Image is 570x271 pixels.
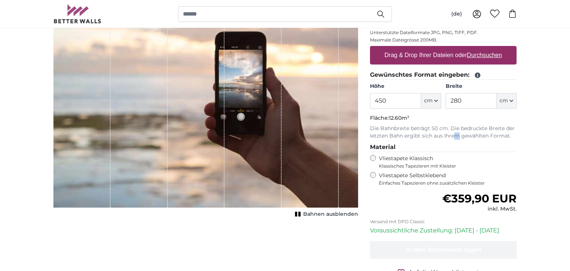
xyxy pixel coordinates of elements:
[370,30,517,36] p: Unterstützte Dateiformate JPG, PNG, TIFF, PDF.
[379,172,517,186] label: Vliestapete Selbstklebend
[379,180,517,186] span: Einfaches Tapezieren ohne zusätzlichen Kleister
[381,48,505,63] label: Drag & Drop Ihrer Dateien oder
[53,4,102,23] img: Betterwalls
[370,115,517,122] p: Fläche:
[370,125,517,140] p: Die Bahnbreite beträgt 50 cm. Die bedruckte Breite der letzten Bahn ergibt sich aus Ihrem gewählt...
[379,163,510,169] span: Klassisches Tapezieren mit Kleister
[446,83,517,90] label: Breite
[467,52,502,58] u: Durchsuchen
[370,70,517,80] legend: Gewünschtes Format eingeben:
[370,219,517,225] p: Versand mit DPD Classic
[370,83,441,90] label: Höhe
[406,246,481,253] span: In den Warenkorb legen
[442,192,517,205] span: €359,90 EUR
[370,241,517,259] button: In den Warenkorb legen
[389,115,409,121] span: 12.60m²
[424,97,433,105] span: cm
[442,205,517,213] div: inkl. MwSt.
[445,7,468,21] button: (de)
[421,93,441,109] button: cm
[379,155,510,169] label: Vliestapete Klassisch
[497,93,517,109] button: cm
[499,97,508,105] span: cm
[303,211,358,218] span: Bahnen ausblenden
[293,209,358,219] button: Bahnen ausblenden
[370,37,517,43] p: Maximale Dateigrösse 200MB.
[370,143,517,152] legend: Material
[370,226,517,235] p: Voraussichtliche Zustellung: [DATE] - [DATE]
